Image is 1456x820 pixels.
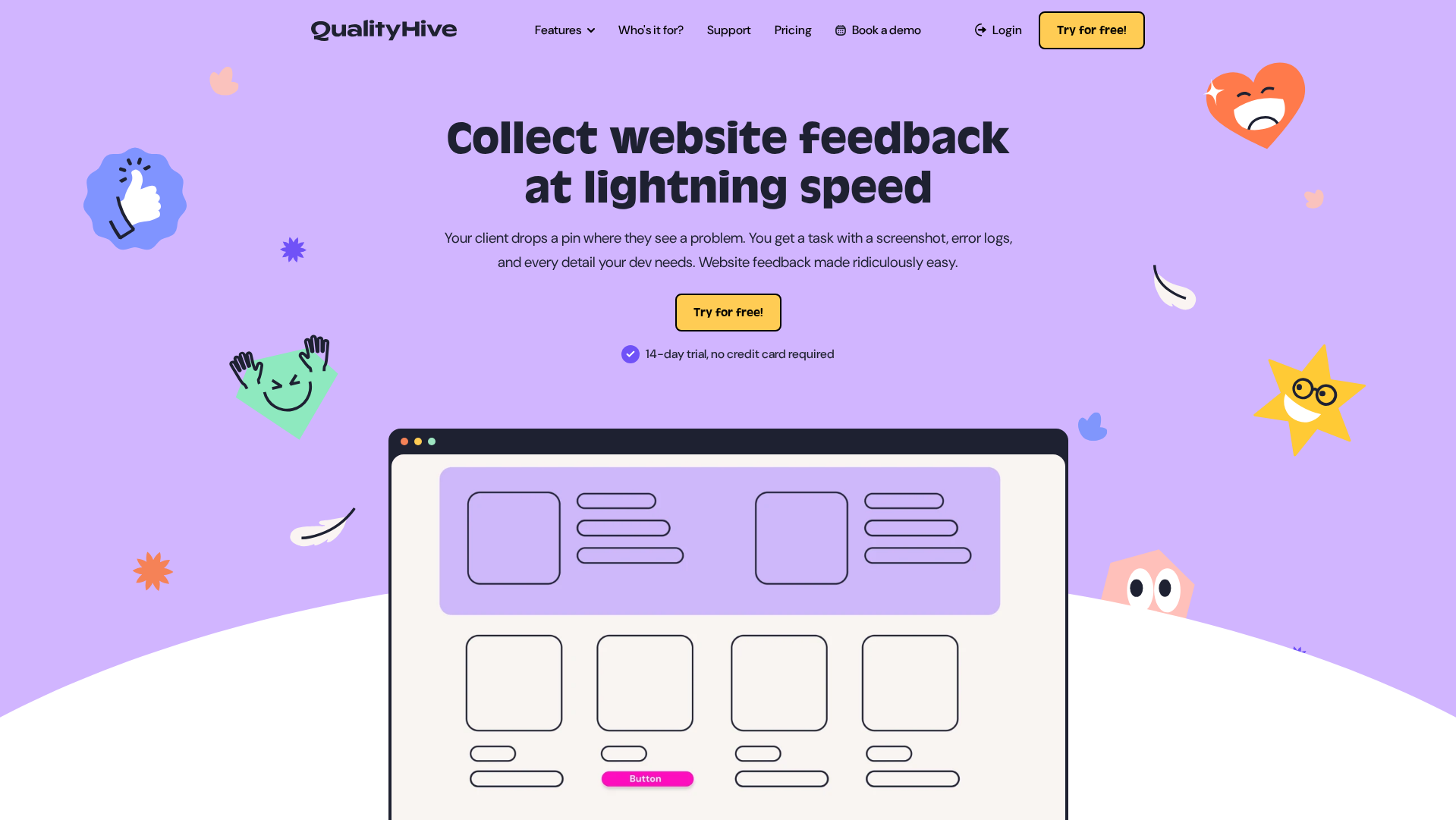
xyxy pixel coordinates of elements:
[835,21,920,39] a: Book a demo
[675,294,781,331] button: Try for free!
[707,21,751,39] a: Support
[83,58,1373,769] img: Task Tracking Tool for Designers
[444,226,1013,275] p: Your client drops a pin where they see a problem. You get a task with a screenshot, error logs, a...
[388,115,1068,214] h1: Collect website feedback at lightning speed
[775,21,812,39] a: Pricing
[621,345,640,363] img: 14-day trial, no credit card required
[835,25,845,35] img: Book a QualityHive Demo
[992,21,1022,39] span: Login
[975,21,1023,39] a: Login
[646,342,835,366] span: 14-day trial, no credit card required
[1039,11,1145,49] button: Try for free!
[618,21,684,39] a: Who's it for?
[311,20,457,41] img: QualityHive - Bug Tracking Tool
[535,21,595,39] a: Features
